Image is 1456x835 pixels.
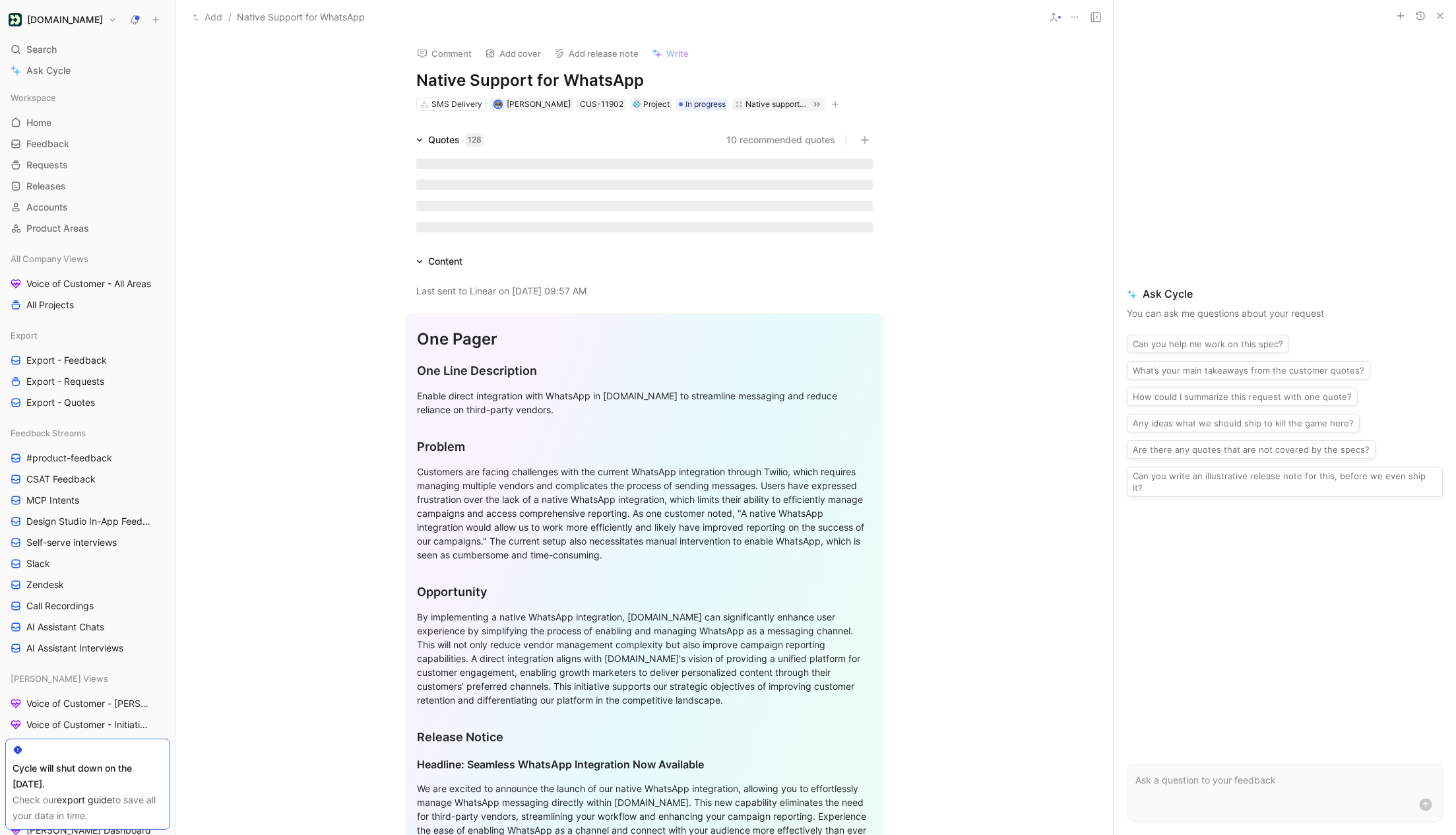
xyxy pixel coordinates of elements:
[428,132,484,148] div: Quotes
[237,9,365,25] span: Native Support for WhatsApp
[26,354,107,367] span: Export - Feedback
[5,617,170,637] a: AI Assistant Chats
[5,575,170,595] a: Zendesk
[26,42,57,57] span: Search
[5,274,170,294] a: Voice of Customer - All Areas
[26,515,153,528] span: Design Studio In-App Feedback
[26,298,74,312] span: All Projects
[5,218,170,238] a: Product Areas
[5,393,170,413] a: Export - Quotes
[5,638,170,658] a: AI Assistant Interviews
[5,669,170,688] div: [PERSON_NAME] Views
[26,536,117,549] span: Self-serve interviews
[5,113,170,133] a: Home
[417,465,872,562] div: Customers are facing challenges with the current WhatsApp integration through Twilio, which requi...
[11,426,86,440] span: Feedback Streams
[5,88,170,108] div: Workspace
[465,133,484,147] div: 128
[26,697,154,710] span: Voice of Customer - [PERSON_NAME]
[1127,440,1376,459] button: Are there any quotes that are not covered by the specs?
[26,137,69,150] span: Feedback
[417,728,872,746] div: Release Notice
[5,490,170,510] a: MCP Intents
[494,100,501,108] img: avatar
[5,423,170,443] div: Feedback Streams
[5,325,170,413] div: ExportExport - FeedbackExport - RequestsExport - Quotes
[5,249,170,269] div: All Company Views
[411,132,490,148] div: Quotes128
[417,583,872,601] div: Opportunity
[26,578,64,591] span: Zendesk
[11,672,108,685] span: [PERSON_NAME] Views
[646,44,695,63] button: Write
[11,91,56,104] span: Workspace
[416,70,873,91] h1: Native Support for WhatsApp
[5,295,170,315] a: All Projects
[26,63,71,79] span: Ask Cycle
[26,473,96,486] span: CSAT Feedback
[5,736,170,756] a: Feedback to process - [PERSON_NAME]
[26,451,112,465] span: #product-feedback
[5,40,170,59] div: Search
[5,351,170,370] a: Export - Feedback
[633,100,641,108] img: 💠
[411,253,468,269] div: Content
[5,11,120,29] button: Customer.io[DOMAIN_NAME]
[26,396,95,409] span: Export - Quotes
[1127,361,1370,380] button: What’s your main takeaways from the customer quotes?
[26,222,89,235] span: Product Areas
[5,325,170,345] div: Export
[548,44,645,63] button: Add release note
[685,98,726,111] span: In progress
[417,438,872,455] div: Problem
[26,201,68,214] span: Accounts
[9,13,22,26] img: Customer.io
[5,176,170,196] a: Releases
[5,134,170,154] a: Feedback
[5,715,170,735] a: Voice of Customer - Initiatives
[417,610,872,707] div: By implementing a native WhatsApp integration, [DOMAIN_NAME] can significantly enhance user exper...
[26,375,104,388] span: Export - Requests
[417,327,872,351] div: One Pager
[416,285,586,296] mark: Last sent to Linear on [DATE] 09:57 AM
[630,98,672,111] div: 💠Project
[26,557,50,570] span: Slack
[26,620,104,634] span: AI Assistant Chats
[13,760,163,792] div: Cycle will shut down on the [DATE].
[1127,335,1289,353] button: Can you help me work on this spec?
[26,599,94,613] span: Call Recordings
[1127,414,1360,432] button: Any ideas what we should ship to kill the game here?
[417,756,872,772] div: Headline: Seamless WhatsApp Integration Now Available
[5,423,170,658] div: Feedback Streams#product-feedbackCSAT FeedbackMCP IntentsDesign Studio In-App FeedbackSelf-serve ...
[1127,286,1443,302] span: Ask Cycle
[5,372,170,391] a: Export - Requests
[11,252,88,265] span: All Company Views
[5,596,170,616] a: Call Recordings
[1127,387,1358,406] button: How could I summarize this request with one quote?
[633,98,670,111] div: Project
[1127,306,1443,321] p: You can ask me questions about your request
[745,98,807,111] div: Native support for whatsapp
[411,44,478,63] button: Comment
[726,132,835,148] button: 10 recommended quotes
[26,180,66,193] span: Releases
[26,158,68,172] span: Requests
[13,792,163,824] div: Check our to save all your data in time.
[5,554,170,574] a: Slack
[189,9,226,25] button: Add
[26,494,79,507] span: MCP Intents
[5,197,170,217] a: Accounts
[417,362,872,380] div: One Line Description
[5,61,170,81] a: Ask Cycle
[417,389,872,417] div: Enable direct integration with WhatsApp in [DOMAIN_NAME] to streamline messaging and reduce relia...
[431,98,482,111] div: SMS Delivery
[26,718,152,731] span: Voice of Customer - Initiatives
[428,253,462,269] div: Content
[5,512,170,531] a: Design Studio In-App Feedback
[5,469,170,489] a: CSAT Feedback
[507,99,571,109] span: [PERSON_NAME]
[666,48,689,59] span: Write
[26,642,123,655] span: AI Assistant Interviews
[5,694,170,714] a: Voice of Customer - [PERSON_NAME]
[580,98,623,111] div: CUS-11902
